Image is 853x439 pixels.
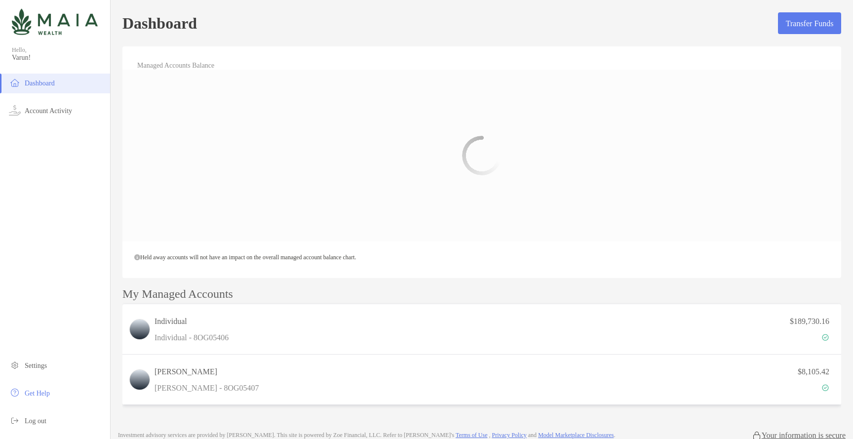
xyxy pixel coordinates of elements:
img: Zoe Logo [12,4,98,40]
h3: [PERSON_NAME] [155,366,259,378]
a: Model Marketplace Disclosures [538,432,614,439]
img: settings icon [9,359,21,371]
span: Get Help [25,390,50,397]
h4: Managed Accounts Balance [137,61,214,70]
img: logout icon [9,414,21,426]
span: Log out [25,417,46,425]
h5: Dashboard [122,12,197,35]
p: Investment advisory services are provided by [PERSON_NAME] . This site is powered by Zoe Financia... [118,432,615,439]
p: $8,105.42 [798,365,829,378]
img: household icon [9,77,21,88]
p: $189,730.16 [790,315,829,327]
img: logo account [130,370,150,390]
img: logo account [130,319,150,339]
span: Varun! [12,54,104,62]
h3: Individual [155,316,229,327]
span: Account Activity [25,107,72,115]
img: Account Status icon [822,384,829,391]
p: My Managed Accounts [122,288,233,300]
a: Terms of Use [456,432,487,439]
span: Dashboard [25,80,55,87]
img: activity icon [9,104,21,116]
button: Transfer Funds [778,12,841,34]
span: Held away accounts will not have an impact on the overall managed account balance chart. [134,254,356,261]
a: Privacy Policy [492,432,526,439]
p: [PERSON_NAME] - 8OG05407 [155,382,259,394]
p: Individual - 8OG05406 [155,331,229,344]
span: Settings [25,362,47,369]
img: get-help icon [9,387,21,399]
img: Account Status icon [822,334,829,341]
